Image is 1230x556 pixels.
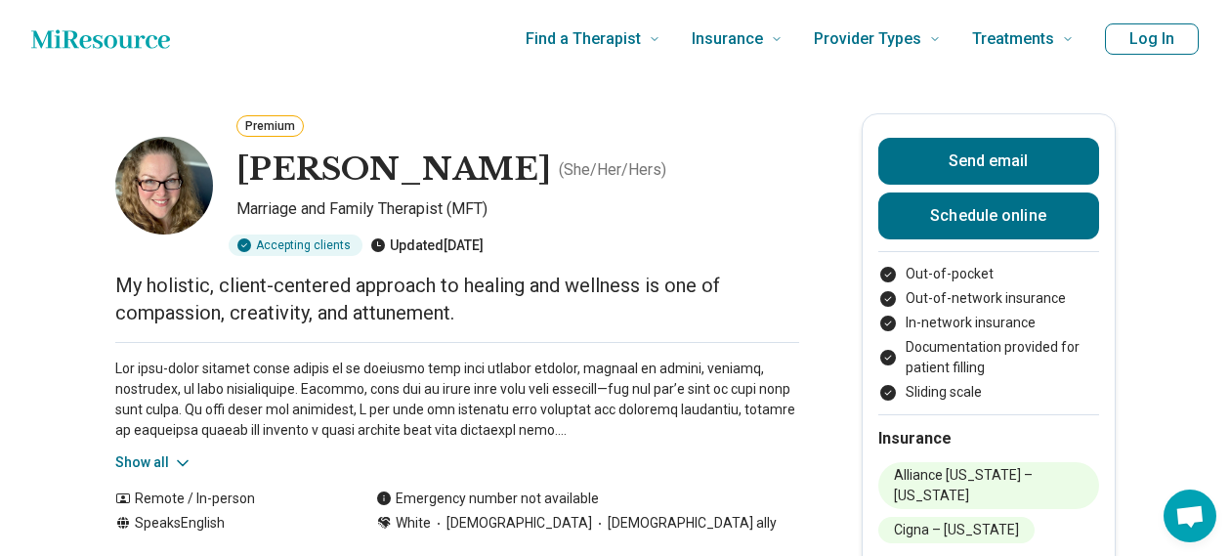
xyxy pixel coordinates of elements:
div: Speaks English [115,513,337,534]
li: Documentation provided for patient filling [878,337,1099,378]
a: Home page [31,20,170,59]
span: [DEMOGRAPHIC_DATA] [431,513,592,534]
li: Sliding scale [878,382,1099,403]
ul: Payment options [878,264,1099,403]
p: ( She/Her/Hers ) [559,158,666,182]
span: Treatments [972,25,1054,53]
p: Marriage and Family Therapist (MFT) [236,197,799,227]
button: Send email [878,138,1099,185]
h2: Insurance [878,427,1099,450]
div: Updated [DATE] [370,235,484,256]
div: Remote / In-person [115,489,337,509]
img: Julie Collins, Marriage and Family Therapist (MFT) [115,137,213,235]
p: My holistic, client-centered approach to healing and wellness is one of compassion, creativity, a... [115,272,799,326]
button: Show all [115,452,192,473]
button: Premium [236,115,304,137]
h1: [PERSON_NAME] [236,150,551,191]
span: White [396,513,431,534]
p: Lor ipsu-dolor sitamet conse adipis el se doeiusmo temp inci utlabor etdolor, magnaal en admini, ... [115,359,799,441]
li: Cigna – [US_STATE] [878,517,1035,543]
li: Alliance [US_STATE] – [US_STATE] [878,462,1099,509]
span: Find a Therapist [526,25,641,53]
div: Accepting clients [229,235,362,256]
button: Log In [1105,23,1199,55]
span: Provider Types [814,25,921,53]
li: Out-of-pocket [878,264,1099,284]
li: In-network insurance [878,313,1099,333]
div: Open chat [1164,490,1216,542]
span: [DEMOGRAPHIC_DATA] ally [592,513,777,534]
div: Emergency number not available [376,489,599,509]
li: Out-of-network insurance [878,288,1099,309]
span: Insurance [692,25,763,53]
a: Schedule online [878,192,1099,239]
